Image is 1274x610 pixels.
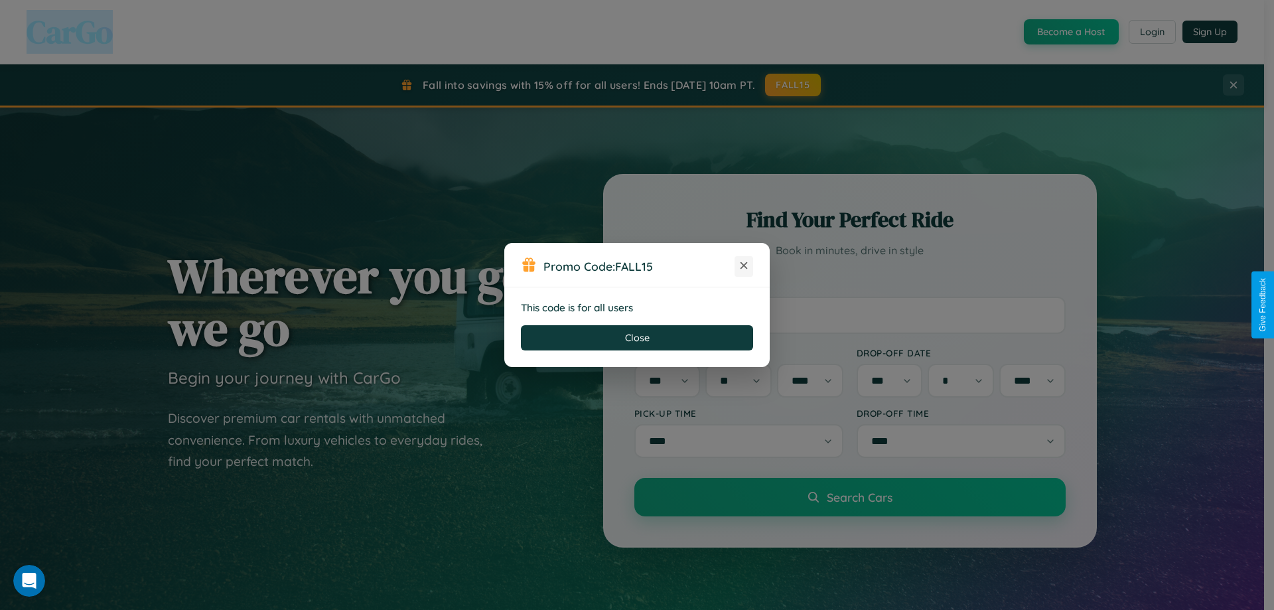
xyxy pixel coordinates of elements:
h3: Promo Code: [543,259,735,273]
div: Give Feedback [1258,278,1267,332]
iframe: Intercom live chat [13,565,45,597]
button: Close [521,325,753,350]
strong: This code is for all users [521,301,633,314]
b: FALL15 [615,259,653,273]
